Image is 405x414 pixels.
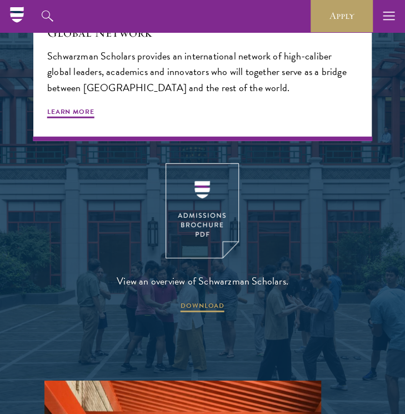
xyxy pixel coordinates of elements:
[117,273,288,290] span: View an overview of Schwarzman Scholars.
[47,23,358,42] h5: Global Network
[181,301,224,314] span: DOWNLOAD
[47,48,358,95] p: Schwarzman Scholars provides an international network of high-caliber global leaders, academics a...
[47,107,94,120] span: Learn More
[117,163,288,314] a: View an overview of Schwarzman Scholars. DOWNLOAD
